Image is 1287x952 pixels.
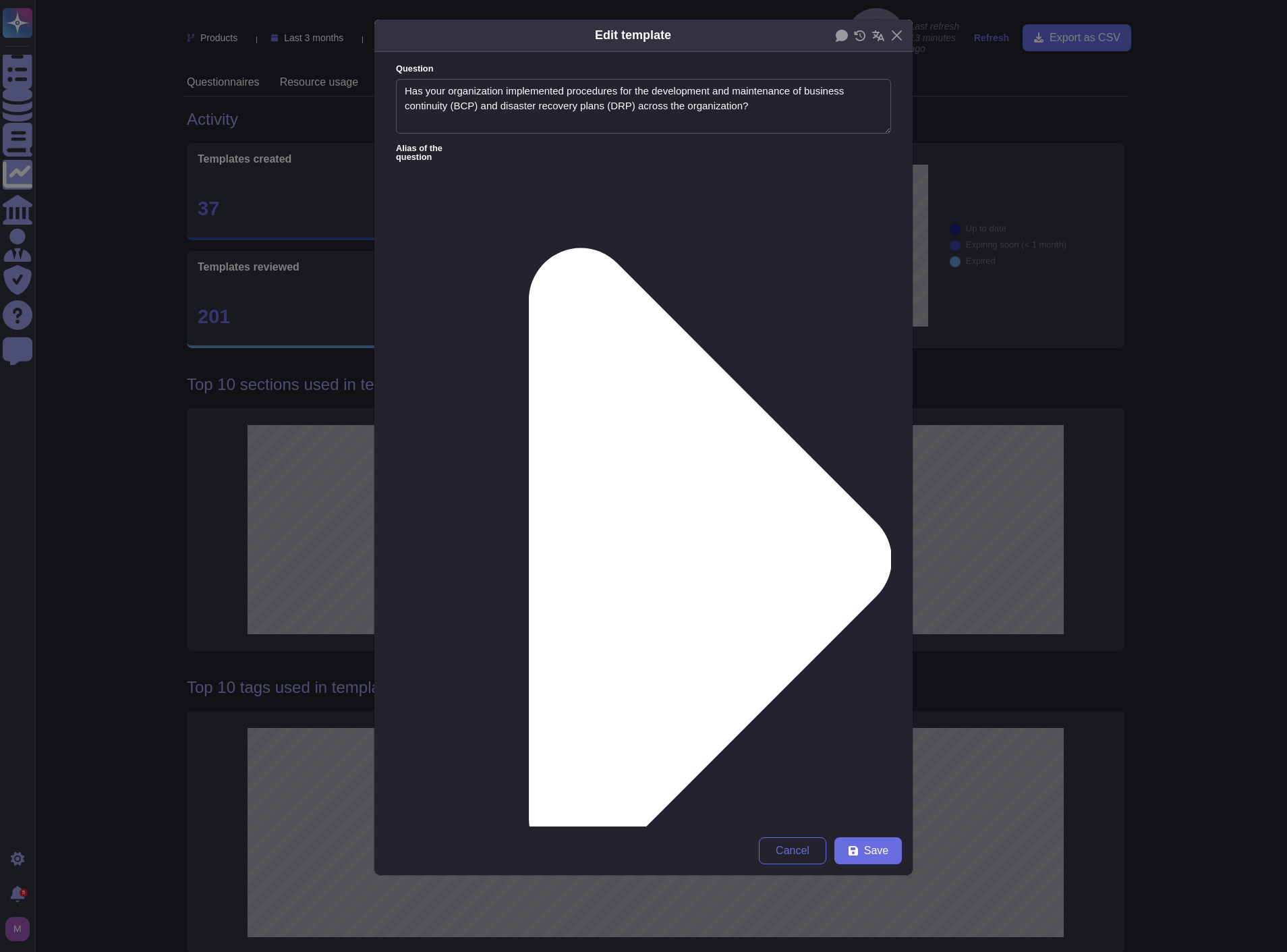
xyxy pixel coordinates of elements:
button: Save [834,837,902,864]
div: Edit template [595,26,671,45]
span: Cancel [776,845,809,856]
label: Question [396,65,891,74]
button: Close [886,25,907,46]
button: Cancel [759,837,826,864]
textarea: Has your organization implemented procedures for the development and maintenance of business cont... [396,79,891,134]
span: Save [864,845,888,856]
